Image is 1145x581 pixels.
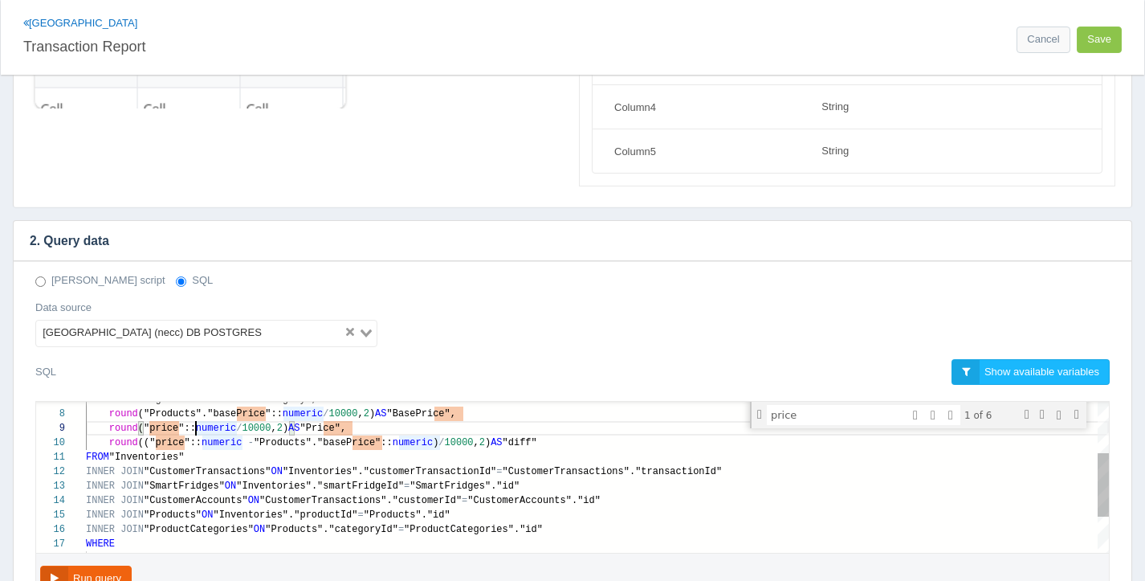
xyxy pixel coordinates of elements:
[176,276,186,287] input: SQL
[109,408,138,419] span: round
[267,324,342,343] input: Search for option
[1070,408,1083,421] div: Close (Escape)
[254,437,393,448] span: "Products"."basePrice"::
[277,423,283,434] span: 2
[35,320,377,347] div: Search for option
[438,437,444,448] span: /
[36,479,65,493] div: 13
[35,273,165,288] label: [PERSON_NAME] script
[943,407,959,423] div: Use Regular Expression (⌥⌘R)
[925,407,941,423] div: Match Whole Word (⌥⌘W)
[1021,408,1033,421] div: Previous Match (⇧Enter)
[86,524,115,535] span: INNER
[144,481,225,492] span: "SmartFridges"
[369,408,375,419] span: )
[35,301,92,316] label: Data source
[236,481,404,492] span: "Inventories"."smartFridgeId"
[14,221,1107,261] h4: 2. Query data
[387,408,456,419] span: "BasePrice",
[393,437,433,448] span: numeric
[225,481,236,492] span: ON
[404,481,410,492] span: =
[36,508,65,522] div: 15
[86,495,115,506] span: INNER
[23,17,137,29] a: [GEOGRAPHIC_DATA]
[1050,406,1068,423] div: Find in Selection (⌥⌘L)
[346,325,354,341] button: Clear Selected
[259,495,462,506] span: "CustomerTransactions"."customerId"
[768,406,907,424] textarea: Find
[300,423,347,434] span: "Price",
[144,509,202,521] span: "Products"
[254,524,265,535] span: ON
[86,466,115,477] span: INNER
[144,495,248,506] span: "CustomerAccounts"
[242,423,271,434] span: 10000
[36,464,65,479] div: 12
[213,509,357,521] span: "Inventories"."productId"
[36,493,65,508] div: 14
[120,509,144,521] span: JOIN
[433,437,438,448] span: )
[36,450,65,464] div: 11
[467,495,601,506] span: "CustomerAccounts"."id"
[202,437,242,448] span: numeric
[283,423,288,434] span: )
[36,407,65,421] div: 8
[1077,27,1122,53] button: Save
[605,137,799,165] input: Field name
[109,452,185,463] span: "Inventories"
[86,452,109,463] span: FROM
[36,421,65,436] div: 9
[271,423,276,434] span: ,
[176,273,213,288] label: SQL
[196,421,197,436] textarea: Editor content;Press Alt+F1 for Accessibility Options.
[36,392,65,407] div: 7
[283,466,496,477] span: "Inventories"."customerTransactionId"
[86,538,115,550] span: WHERE
[35,359,56,385] label: SQL
[491,437,502,448] span: AS
[120,481,144,492] span: JOIN
[109,423,138,434] span: round
[605,93,799,121] input: Field name
[951,359,1110,386] a: Show available variables
[1036,408,1049,421] div: Next Match (Enter)
[984,366,1099,378] span: Show available variables
[120,495,144,506] span: JOIN
[907,407,923,423] div: Match Case (⌥⌘C)
[283,408,323,419] span: numeric
[485,437,491,448] span: )
[445,437,474,448] span: 10000
[138,423,196,434] span: ("price"::
[357,509,363,521] span: =
[144,524,254,535] span: "ProductCategories"
[375,408,386,419] span: AS
[288,423,299,434] span: AS
[474,437,479,448] span: ,
[503,466,723,477] span: "CustomerTransactions"."transactionId"
[36,522,65,537] div: 16
[323,408,328,419] span: /
[1017,27,1070,53] a: Cancel
[236,423,242,434] span: /
[120,466,144,477] span: JOIN
[462,495,467,506] span: =
[36,551,65,566] div: 18
[271,466,282,477] span: ON
[144,466,271,477] span: "CustomerTransactions"
[138,437,202,448] span: (("price"::
[39,324,265,343] span: [GEOGRAPHIC_DATA] (necc) DB POSTGRES
[109,437,138,448] span: round
[398,524,404,535] span: =
[358,408,364,419] span: ,
[248,437,254,448] span: -
[503,437,537,448] span: "diff"
[23,31,566,59] input: Chart title
[86,509,115,521] span: INNER
[410,481,520,492] span: "SmartFridges"."id"
[752,402,767,428] div: Toggle Replace
[196,423,236,434] span: numeric
[138,408,283,419] span: ("Products"."basePrice"::
[265,524,398,535] span: "Products"."categoryId"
